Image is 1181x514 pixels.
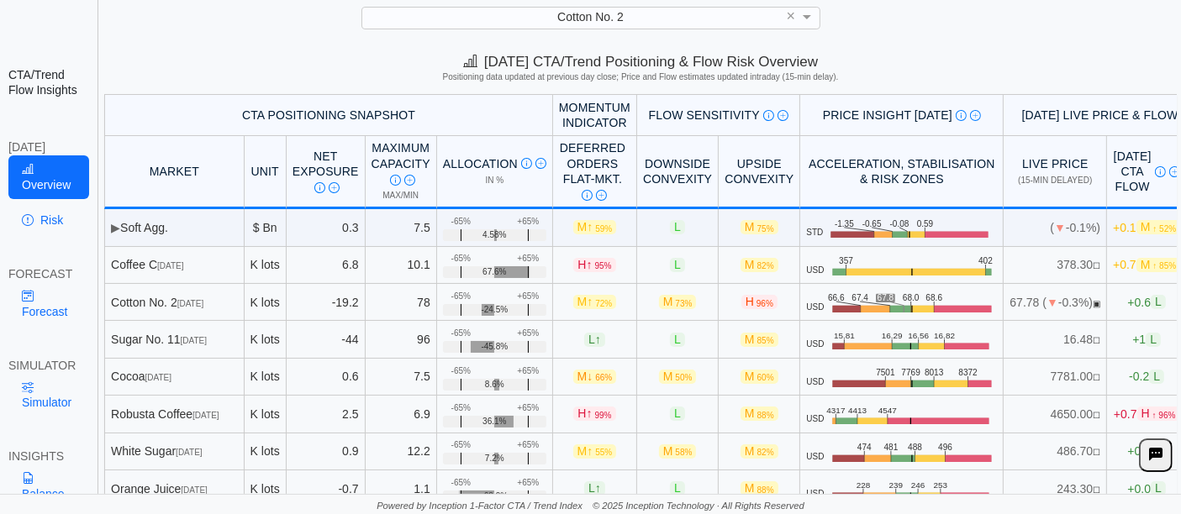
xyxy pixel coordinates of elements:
div: [DATE] CTA Flow [1113,149,1180,195]
text: 66.6 [828,294,845,303]
span: L [1151,481,1166,496]
div: INSIGHTS [8,448,89,464]
span: H [741,295,778,309]
span: [DATE] [176,448,202,457]
text: 68.6 [926,294,943,303]
span: M [659,370,697,384]
span: 7.2% [485,454,504,464]
text: -0.08 [892,219,912,228]
span: M [741,333,778,347]
td: K lots [245,321,287,358]
td: 243.30 [1004,470,1107,507]
span: ↓ [587,370,593,383]
text: 68.0 [903,294,920,303]
text: 16.56 [909,331,931,340]
span: H [573,258,615,272]
div: Flow Sensitivity [643,108,793,123]
text: 357 [839,256,853,265]
span: NO FEED: Live data feed not provided for this market. [1093,411,1100,420]
img: Info [390,175,401,186]
div: Deferred Orders FLAT-MKT. [559,140,626,202]
img: Read More [329,182,340,193]
span: 99% [595,411,612,420]
a: Forecast [8,281,89,325]
td: 10.1 [366,247,437,284]
span: 88% [757,411,774,420]
span: 58% [675,448,692,457]
span: M [741,444,778,459]
img: Info [1155,166,1166,177]
td: 78 [366,284,437,321]
td: K lots [245,396,287,433]
span: +1 [1132,333,1161,347]
div: -65% [451,291,471,302]
text: 67.8 [878,294,894,303]
span: in % [485,176,504,185]
td: 0.9 [287,433,366,470]
td: 7.5 [366,359,437,396]
td: 96 [366,321,437,358]
span: [DATE] [145,373,171,382]
td: 1.1 [366,470,437,507]
th: MARKET [104,136,245,209]
div: -65% [451,254,471,264]
span: USD [806,452,824,462]
div: Orange Juice [111,481,238,496]
div: +65% [517,403,539,413]
td: 6.8 [287,247,366,284]
text: 228 [857,480,871,490]
span: 85% [757,336,774,345]
span: M [741,370,778,384]
td: 2.5 [287,396,366,433]
span: [DATE] [181,485,207,495]
td: 7781.00 [1004,359,1107,396]
span: L [670,220,685,234]
span: 88% [757,485,774,495]
span: ↑ [595,482,601,496]
span: H [1137,406,1180,421]
span: ↑ [587,258,593,271]
div: -65% [451,440,471,450]
span: M [1136,220,1180,234]
span: +0.6 [1128,295,1166,309]
span: M [573,444,617,459]
text: 0.59 [919,219,936,228]
td: 4650.00 [1004,396,1107,433]
text: -0.65 [863,219,883,228]
th: CTA Positioning Snapshot [104,94,553,136]
img: Info [521,158,532,169]
span: Clear value [784,7,799,28]
div: Price Insight [DATE] [806,108,997,123]
td: K lots [245,433,287,470]
span: NO FEED: Live data feed not provided for this market. [1093,448,1100,457]
span: USD [806,265,824,275]
span: NO FEED: Live data feed not provided for this market. [1093,373,1100,382]
text: 4547 [879,406,899,415]
img: Read More [970,110,981,121]
div: Allocation [443,156,546,171]
span: 67.6% [482,267,506,277]
span: USD [806,489,824,499]
text: 481 [883,443,898,452]
span: 82% [757,448,774,457]
td: -0.7 [287,470,366,507]
div: +65% [517,254,539,264]
div: Sugar No. 11 [111,332,238,347]
span: M [573,295,617,309]
span: ↑ 85% [1153,261,1177,270]
span: L [584,481,605,496]
span: OPEN: Market session is currently open. [1093,299,1100,308]
span: × [787,8,796,24]
span: M [741,481,778,496]
td: ( -0.1%) [1004,209,1107,246]
div: +65% [517,217,539,227]
div: Maximum Capacity [372,140,430,186]
td: -44 [287,321,366,358]
div: -65% [451,403,471,413]
span: M [573,370,617,384]
span: 75% [757,224,774,233]
span: 66% [595,373,612,382]
span: -24.5% [481,305,508,315]
span: 60% [757,373,774,382]
text: 7501 [876,368,895,377]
